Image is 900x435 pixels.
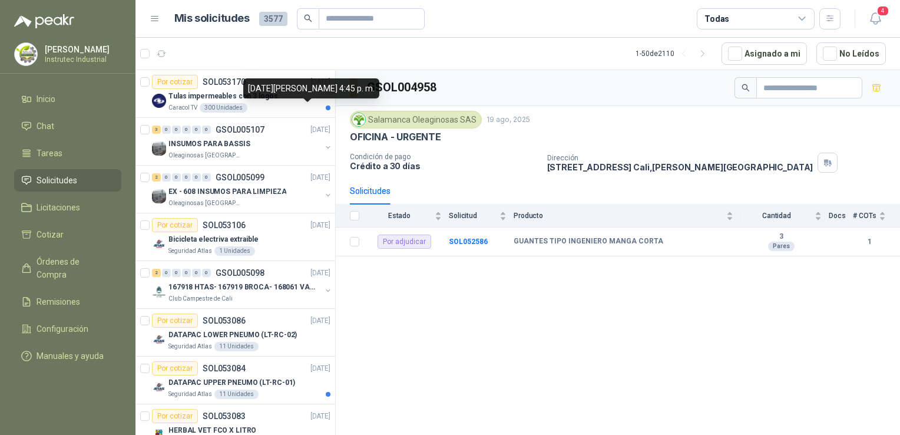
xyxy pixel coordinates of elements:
[168,282,315,293] p: 167918 HTAS- 167919 BROCA- 168061 VALVULA
[740,212,812,220] span: Cantidad
[152,285,166,299] img: Company Logo
[152,237,166,251] img: Company Logo
[14,169,121,192] a: Solicitudes
[310,411,330,422] p: [DATE]
[853,236,886,248] b: 1
[14,291,121,313] a: Remisiones
[168,139,250,150] p: INSUMOS PARA BASSIS
[168,151,243,160] p: Oleaginosas [GEOGRAPHIC_DATA][PERSON_NAME]
[14,142,121,164] a: Tareas
[853,212,876,220] span: # COTs
[168,377,295,388] p: DATAPAC UPPER PNEUMO (LT-RC-01)
[487,114,530,126] p: 19 ago, 2025
[162,173,171,182] div: 0
[203,78,246,86] p: SOL053170
[514,205,740,228] th: Producto
[203,364,246,373] p: SOL053084
[14,88,121,110] a: Inicio
[547,154,813,162] p: Dirección
[768,242,795,251] div: Pares
[192,269,201,277] div: 0
[378,235,431,249] div: Por adjudicar
[216,173,264,182] p: GSOL005099
[14,14,74,28] img: Logo peakr
[152,361,198,375] div: Por cotizar
[152,409,198,423] div: Por cotizar
[152,314,198,328] div: Por cotizar
[37,295,80,308] span: Remisiones
[152,123,333,160] a: 3 0 0 0 0 0 GSOL005107[DATE] Company LogoINSUMOS PARA BASSISOleaginosas [GEOGRAPHIC_DATA][PERSON_...
[152,170,333,208] a: 2 0 0 0 0 0 GSOL005099[DATE] Company LogoEX - 608 INSUMOS PARA LIMPIEZAOleaginosas [GEOGRAPHIC_DA...
[135,213,335,261] a: Por cotizarSOL053106[DATE] Company LogoBicicleta electriva extraibleSeguridad Atlas1 Unidades
[310,363,330,374] p: [DATE]
[200,103,247,113] div: 300 Unidades
[37,93,55,106] span: Inicio
[174,10,250,27] h1: Mis solicitudes
[152,269,161,277] div: 2
[350,184,391,197] div: Solicitudes
[742,84,750,92] span: search
[547,162,813,172] p: [STREET_ADDRESS] Cali , [PERSON_NAME][GEOGRAPHIC_DATA]
[152,380,166,394] img: Company Logo
[14,345,121,367] a: Manuales y ayuda
[168,342,212,351] p: Seguridad Atlas
[310,268,330,279] p: [DATE]
[152,332,166,347] img: Company Logo
[172,269,181,277] div: 0
[203,412,246,420] p: SOL053083
[37,201,80,214] span: Licitaciones
[37,147,62,160] span: Tareas
[636,44,712,63] div: 1 - 50 de 2110
[310,124,330,136] p: [DATE]
[168,186,286,197] p: EX - 608 INSUMOS PARA LIMPIEZA
[214,390,259,399] div: 11 Unidades
[168,91,280,102] p: Tulas impermeables con 3 logos.
[135,309,335,357] a: Por cotizarSOL053086[DATE] Company LogoDATAPAC LOWER PNEUMO (LT-RC-02)Seguridad Atlas11 Unidades
[310,77,330,88] p: [DATE]
[168,390,212,399] p: Seguridad Atlas
[168,294,233,304] p: Club Campestre de Cali
[192,126,201,134] div: 0
[203,317,246,325] p: SOL053086
[37,228,64,241] span: Cotizar
[350,161,538,171] p: Crédito a 30 días
[168,103,197,113] p: Caracol TV
[14,223,121,246] a: Cotizar
[162,126,171,134] div: 0
[216,126,264,134] p: GSOL005107
[259,12,287,26] span: 3577
[152,266,333,304] a: 2 0 0 0 0 0 GSOL005098[DATE] Company Logo167918 HTAS- 167919 BROCA- 168061 VALVULAClub Campestre ...
[182,173,191,182] div: 0
[37,255,110,281] span: Órdenes de Compra
[202,126,211,134] div: 0
[15,43,37,65] img: Company Logo
[37,120,54,133] span: Chat
[14,115,121,137] a: Chat
[514,212,724,220] span: Producto
[203,221,246,229] p: SOL053106
[172,173,181,182] div: 0
[216,269,264,277] p: GSOL005098
[865,8,886,29] button: 4
[449,238,488,246] a: SOL052586
[182,126,191,134] div: 0
[853,205,900,228] th: # COTs
[45,45,118,54] p: [PERSON_NAME]
[366,205,449,228] th: Estado
[14,196,121,219] a: Licitaciones
[722,42,807,65] button: Asignado a mi
[350,131,441,143] p: OFICINA - URGENTE
[152,173,161,182] div: 2
[366,212,432,220] span: Estado
[192,173,201,182] div: 0
[37,322,88,335] span: Configuración
[37,350,104,362] span: Manuales y ayuda
[214,342,259,351] div: 11 Unidades
[740,205,829,228] th: Cantidad
[304,14,312,22] span: search
[135,357,335,404] a: Por cotizarSOL053084[DATE] Company LogoDATAPAC UPPER PNEUMO (LT-RC-01)Seguridad Atlas11 Unidades
[350,153,538,161] p: Condición de pago
[704,12,729,25] div: Todas
[14,318,121,340] a: Configuración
